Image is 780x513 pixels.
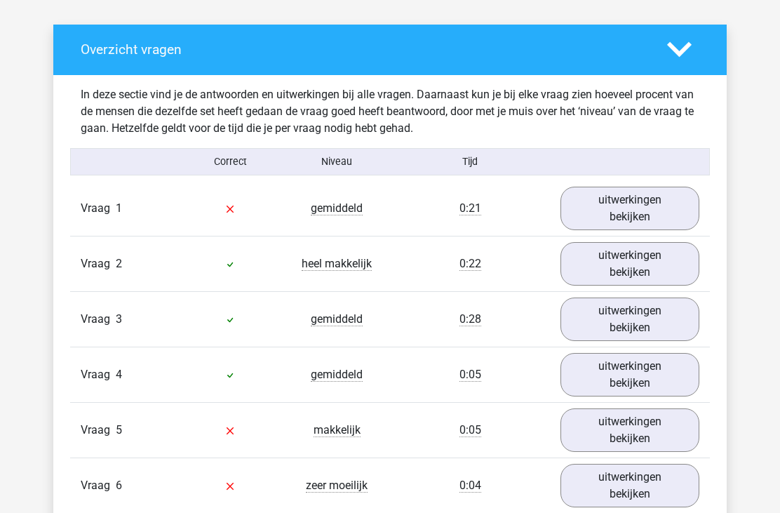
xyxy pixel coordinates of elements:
[311,313,363,327] span: gemiddeld
[459,368,481,382] span: 0:05
[116,202,122,215] span: 1
[459,313,481,327] span: 0:28
[116,479,122,493] span: 6
[70,87,710,138] div: In deze sectie vind je de antwoorden en uitwerkingen bij alle vragen. Daarnaast kun je bij elke v...
[81,312,116,328] span: Vraag
[81,478,116,495] span: Vraag
[560,409,699,453] a: uitwerkingen bekijken
[390,155,550,170] div: Tijd
[81,42,646,58] h4: Overzicht vragen
[560,298,699,342] a: uitwerkingen bekijken
[459,258,481,272] span: 0:22
[116,368,122,382] span: 4
[81,256,116,273] span: Vraag
[311,368,363,382] span: gemiddeld
[560,465,699,508] a: uitwerkingen bekijken
[560,354,699,397] a: uitwerkingen bekijken
[560,187,699,231] a: uitwerkingen bekijken
[459,424,481,438] span: 0:05
[116,424,122,437] span: 5
[81,367,116,384] span: Vraag
[81,201,116,218] span: Vraag
[81,422,116,439] span: Vraag
[560,243,699,286] a: uitwerkingen bekijken
[177,155,284,170] div: Correct
[116,313,122,326] span: 3
[314,424,361,438] span: makkelijk
[302,258,372,272] span: heel makkelijk
[459,202,481,216] span: 0:21
[116,258,122,271] span: 2
[283,155,390,170] div: Niveau
[306,479,368,493] span: zeer moeilijk
[311,202,363,216] span: gemiddeld
[459,479,481,493] span: 0:04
